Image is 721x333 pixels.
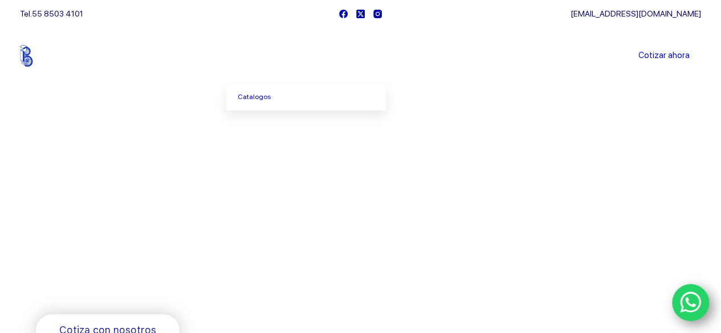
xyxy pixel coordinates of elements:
[20,9,83,18] span: Tel.
[36,194,363,273] span: Somos los doctores de la industria
[373,10,382,18] a: Instagram
[226,84,386,110] a: Catalogos
[356,10,365,18] a: X (Twitter)
[672,284,710,322] a: WhatsApp
[20,45,91,67] img: Balerytodo
[32,9,83,18] a: 55 8503 4101
[36,285,261,299] span: Rodamientos y refacciones industriales
[339,10,348,18] a: Facebook
[226,27,495,84] nav: Menu Principal
[627,44,701,67] a: Cotizar ahora
[36,170,182,184] span: Bienvenido a Balerytodo®
[571,9,701,18] a: [EMAIL_ADDRESS][DOMAIN_NAME]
